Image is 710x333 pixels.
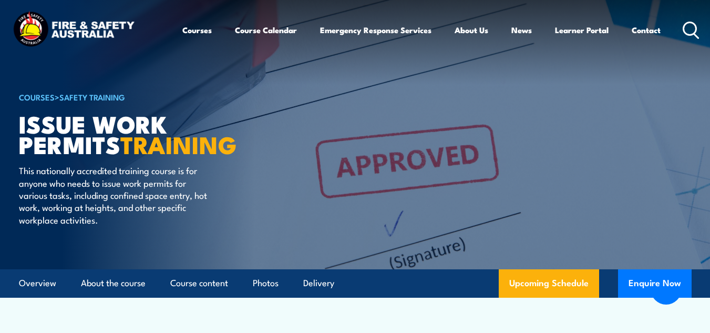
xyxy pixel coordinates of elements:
[81,269,146,297] a: About the course
[59,91,125,103] a: Safety Training
[253,269,279,297] a: Photos
[19,113,279,154] h1: Issue Work Permits
[618,269,692,298] button: Enquire Now
[182,17,212,43] a: Courses
[19,90,279,103] h6: >
[455,17,488,43] a: About Us
[499,269,599,298] a: Upcoming Schedule
[19,164,211,226] p: This nationally accredited training course is for anyone who needs to issue work permits for vari...
[120,126,237,162] strong: TRAINING
[170,269,228,297] a: Course content
[555,17,609,43] a: Learner Portal
[235,17,297,43] a: Course Calendar
[511,17,532,43] a: News
[632,17,661,43] a: Contact
[303,269,334,297] a: Delivery
[19,91,55,103] a: COURSES
[320,17,431,43] a: Emergency Response Services
[19,269,56,297] a: Overview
